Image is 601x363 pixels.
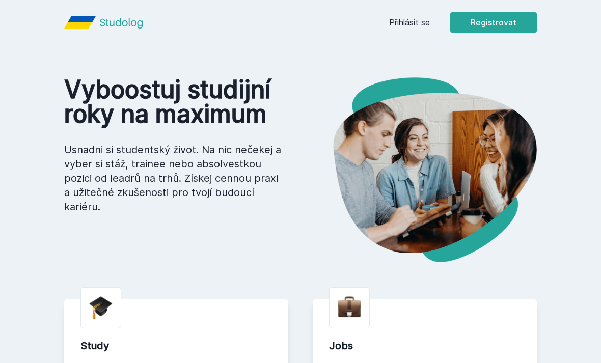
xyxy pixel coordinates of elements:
[64,143,284,214] p: Usnadni si studentský život. Na nic nečekej a vyber si stáž, trainee nebo absolvestkou pozici od ...
[450,12,537,33] button: Registrovat
[300,77,537,262] img: hero.png
[338,294,361,320] img: briefcase.png
[80,339,272,353] div: Study
[389,16,430,29] a: Přihlásit se
[89,296,113,320] img: graduation-cap.png
[64,77,284,126] h1: Vyboostuj studijní roky na maximum
[329,339,521,353] div: Jobs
